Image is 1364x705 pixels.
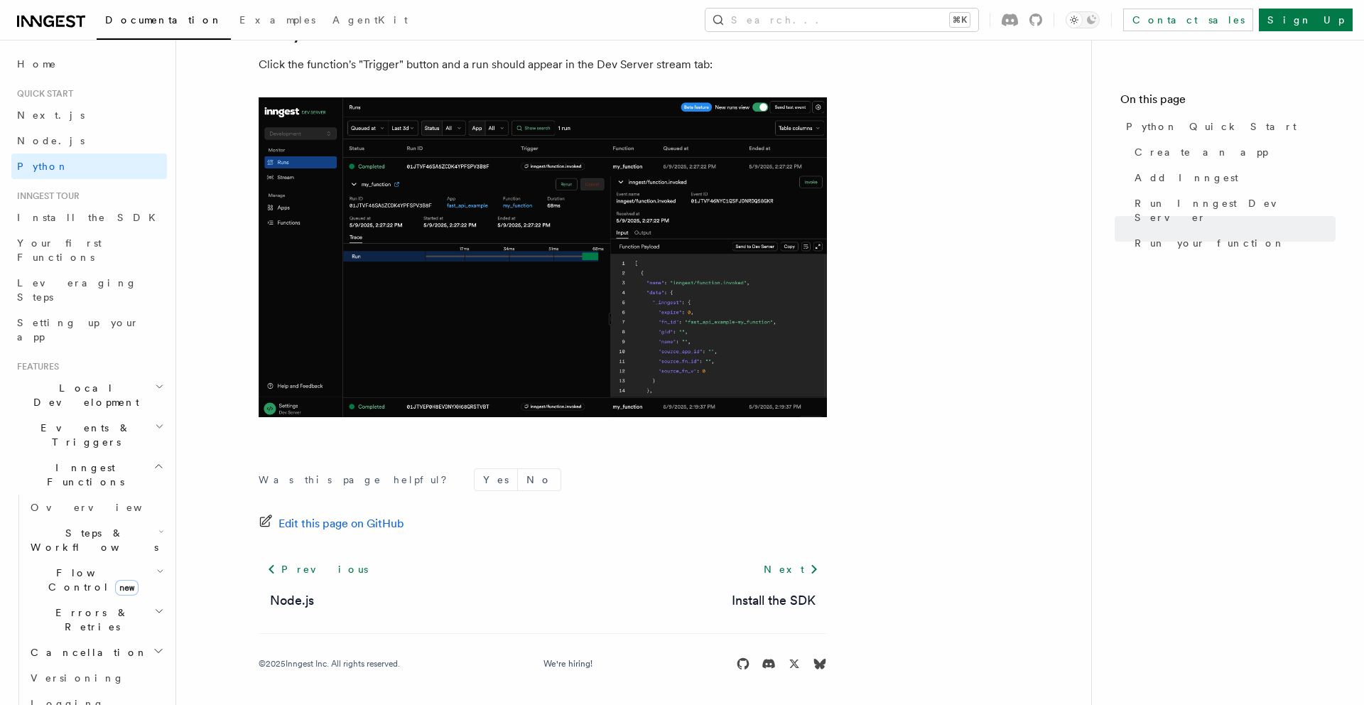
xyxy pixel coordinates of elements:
[11,51,167,77] a: Home
[31,502,177,513] span: Overview
[1135,196,1336,225] span: Run Inngest Dev Server
[1120,114,1336,139] a: Python Quick Start
[25,600,167,640] button: Errors & Retries
[1135,236,1285,250] span: Run your function
[1129,230,1336,256] a: Run your function
[1129,190,1336,230] a: Run Inngest Dev Server
[11,455,167,495] button: Inngest Functions
[324,4,416,38] a: AgentKit
[11,421,155,449] span: Events & Triggers
[11,205,167,230] a: Install the SDK
[755,556,827,582] a: Next
[25,495,167,520] a: Overview
[11,88,73,99] span: Quick start
[1135,171,1238,185] span: Add Inngest
[25,640,167,665] button: Cancellation
[705,9,978,31] button: Search...⌘K
[11,381,155,409] span: Local Development
[11,361,59,372] span: Features
[259,55,827,75] p: Click the function's "Trigger" button and a run should appear in the Dev Server stream tab:
[25,520,167,560] button: Steps & Workflows
[105,14,222,26] span: Documentation
[25,645,148,660] span: Cancellation
[11,310,167,350] a: Setting up your app
[1126,119,1297,134] span: Python Quick Start
[31,672,124,684] span: Versioning
[17,277,137,303] span: Leveraging Steps
[543,658,592,669] a: We're hiring!
[25,526,158,554] span: Steps & Workflows
[259,514,404,534] a: Edit this page on GitHub
[17,161,69,172] span: Python
[259,658,400,669] div: © 2025 Inngest Inc. All rights reserved.
[11,230,167,270] a: Your first Functions
[17,57,57,71] span: Home
[1135,145,1268,159] span: Create an app
[1259,9,1353,31] a: Sign Up
[239,14,315,26] span: Examples
[17,317,139,343] span: Setting up your app
[259,556,376,582] a: Previous
[17,135,85,146] span: Node.js
[25,606,154,634] span: Errors & Retries
[11,190,80,202] span: Inngest tour
[1120,91,1336,114] h4: On this page
[11,461,153,489] span: Inngest Functions
[11,128,167,154] a: Node.js
[1066,11,1100,28] button: Toggle dark mode
[25,560,167,600] button: Flow Controlnew
[17,212,164,223] span: Install the SDK
[518,469,561,490] button: No
[97,4,231,40] a: Documentation
[1123,9,1253,31] a: Contact sales
[1129,139,1336,165] a: Create an app
[332,14,408,26] span: AgentKit
[25,566,156,594] span: Flow Control
[732,591,816,610] a: Install the SDK
[278,514,404,534] span: Edit this page on GitHub
[1129,165,1336,190] a: Add Inngest
[259,473,457,487] p: Was this page helpful?
[17,109,85,121] span: Next.js
[475,469,517,490] button: Yes
[11,270,167,310] a: Leveraging Steps
[11,415,167,455] button: Events & Triggers
[259,97,827,417] img: quick-start-run.png
[11,102,167,128] a: Next.js
[25,665,167,691] a: Versioning
[270,591,314,610] a: Node.js
[17,237,102,263] span: Your first Functions
[11,375,167,415] button: Local Development
[115,580,139,596] span: new
[11,154,167,179] a: Python
[231,4,324,38] a: Examples
[950,13,970,27] kbd: ⌘K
